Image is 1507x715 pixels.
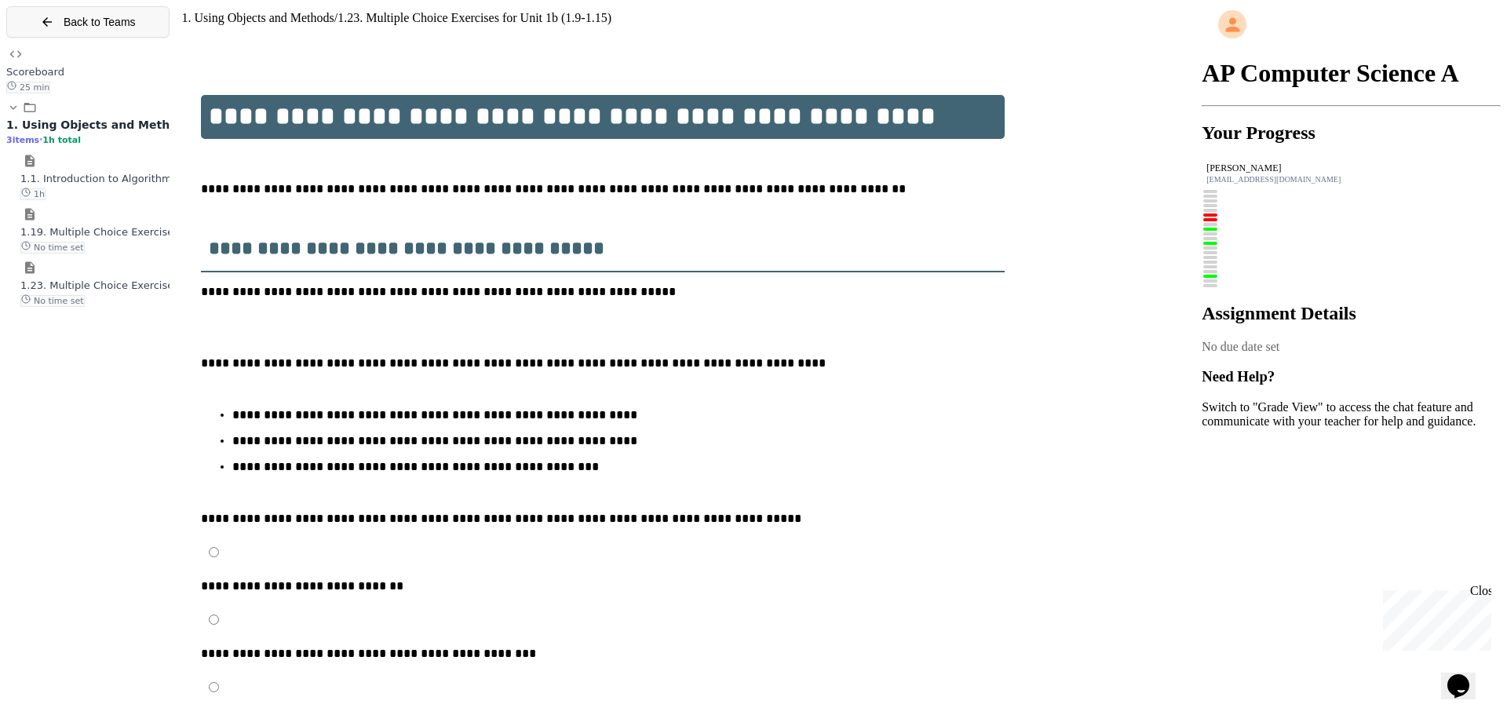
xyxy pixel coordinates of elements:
[1202,303,1501,324] h2: Assignment Details
[1441,652,1491,699] iframe: chat widget
[20,188,46,200] span: 1h
[64,16,136,28] span: Back to Teams
[6,6,170,38] button: Back to Teams
[1206,162,1496,174] div: [PERSON_NAME]
[182,11,334,24] span: 1. Using Objects and Methods
[334,11,338,24] span: /
[1202,368,1501,385] h3: Need Help?
[20,242,85,254] span: No time set
[1206,175,1496,184] div: [EMAIL_ADDRESS][DOMAIN_NAME]
[6,135,39,145] span: 3 items
[20,173,332,184] span: 1.1. Introduction to Algorithms, Programming, and Compilers
[1202,400,1501,429] p: Switch to "Grade View" to access the chat feature and communicate with your teacher for help and ...
[1202,340,1501,354] div: No due date set
[6,82,50,93] span: 25 min
[20,226,283,238] span: 1.19. Multiple Choice Exercises for Unit 1a (1.1-1.6)
[6,6,108,100] div: Chat with us now!Close
[1202,6,1501,42] div: My Account
[6,119,192,131] span: 1. Using Objects and Methods
[1202,59,1501,88] h1: AP Computer Science A
[42,135,81,145] span: 1h total
[1202,122,1501,144] h2: Your Progress
[1377,584,1491,651] iframe: chat widget
[39,134,42,145] span: •
[6,66,64,78] span: Scoreboard
[338,11,611,24] span: 1.23. Multiple Choice Exercises for Unit 1b (1.9-1.15)
[20,279,290,291] span: 1.23. Multiple Choice Exercises for Unit 1b (1.9-1.15)
[20,295,85,307] span: No time set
